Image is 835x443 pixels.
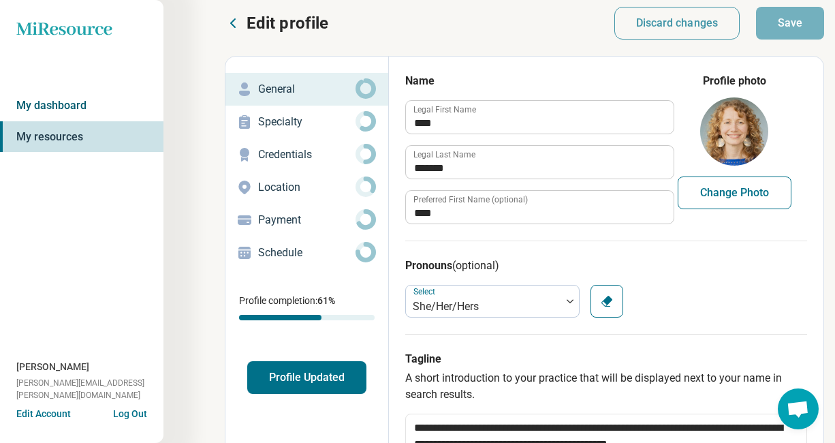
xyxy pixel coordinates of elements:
[413,151,475,159] label: Legal Last Name
[225,12,328,34] button: Edit profile
[258,114,356,130] p: Specialty
[225,286,388,329] div: Profile completion:
[16,377,163,401] span: [PERSON_NAME][EMAIL_ADDRESS][PERSON_NAME][DOMAIN_NAME]
[258,212,356,228] p: Payment
[405,258,807,274] h3: Pronouns
[258,245,356,261] p: Schedule
[405,73,673,89] h3: Name
[225,236,388,269] a: Schedule
[452,259,499,272] span: (optional)
[405,351,807,367] h3: Tagline
[258,147,356,163] p: Credentials
[700,97,768,166] img: avatar image
[703,73,766,89] legend: Profile photo
[413,196,528,204] label: Preferred First Name (optional)
[614,7,740,40] button: Discard changes
[16,360,89,374] span: [PERSON_NAME]
[247,12,328,34] p: Edit profile
[258,179,356,196] p: Location
[225,204,388,236] a: Payment
[258,81,356,97] p: General
[778,388,819,429] div: Open chat
[225,138,388,171] a: Credentials
[239,315,375,320] div: Profile completion
[247,361,366,394] button: Profile Updated
[413,287,438,296] label: Select
[413,299,554,315] div: She/Her/Hers
[225,171,388,204] a: Location
[413,106,476,114] label: Legal First Name
[678,177,791,209] button: Change Photo
[405,370,807,403] p: A short introduction to your practice that will be displayed next to your name in search results.
[113,407,147,418] button: Log Out
[225,106,388,138] a: Specialty
[756,7,824,40] button: Save
[317,295,335,306] span: 61 %
[225,73,388,106] a: General
[16,407,71,421] button: Edit Account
